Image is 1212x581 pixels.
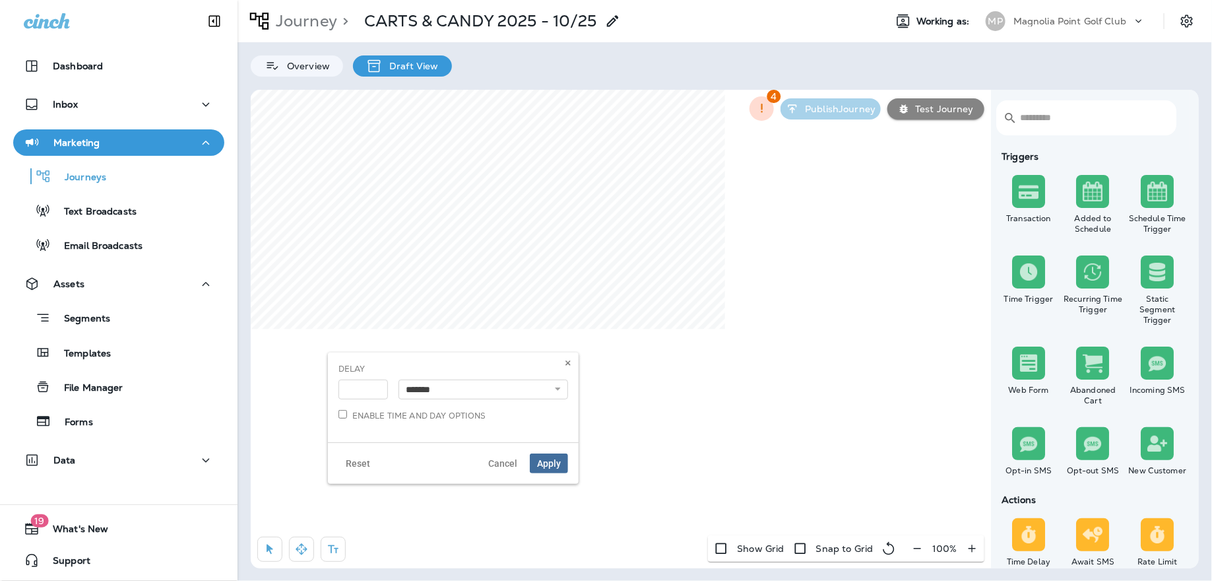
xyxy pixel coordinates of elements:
button: Dashboard [13,53,224,79]
button: Email Broadcasts [13,231,224,259]
p: Text Broadcasts [51,206,137,219]
button: Reset [338,454,377,473]
span: 4 [767,90,781,103]
p: Data [53,455,76,465]
div: Triggers [996,151,1190,162]
div: Added to Schedule [1064,213,1123,234]
button: Inbox [13,91,224,118]
p: CARTS & CANDY 2025 - 10/25 [364,11,597,31]
div: Actions [996,495,1190,505]
button: Templates [13,339,224,366]
button: File Manager [13,373,224,401]
p: Magnolia Point Golf Club [1013,16,1126,26]
button: Assets [13,271,224,297]
label: Delay [338,364,366,374]
button: Forms [13,407,224,435]
span: Reset [346,459,370,468]
p: Dashboard [53,61,103,71]
button: 19What's New [13,516,224,542]
input: Enable time and day options [338,410,347,419]
span: Cancel [488,459,517,468]
p: Marketing [53,137,100,148]
p: Draft View [383,61,438,71]
p: Test Journey [910,104,974,114]
div: Web Form [999,385,1058,395]
p: Journeys [51,172,106,184]
p: Inbox [53,99,78,110]
p: Show Grid [737,543,784,554]
p: Overview [280,61,330,71]
div: Static Segment Trigger [1128,294,1187,325]
button: Apply [530,454,568,473]
div: Opt-out SMS [1064,465,1123,476]
button: Cancel [481,454,525,473]
button: Settings [1175,9,1199,33]
p: Journey [271,11,337,31]
p: File Manager [51,382,123,395]
div: Opt-in SMS [999,465,1058,476]
p: Segments [51,313,110,326]
div: Schedule Time Trigger [1128,213,1187,234]
label: Enable time and day options [338,410,486,421]
div: Abandoned Cart [1064,385,1123,406]
button: Data [13,447,224,473]
span: Apply [537,459,561,468]
span: What's New [40,524,108,539]
p: > [337,11,348,31]
span: Support [40,555,90,571]
button: Marketing [13,129,224,156]
button: Segments [13,304,224,332]
div: Rate Limit [1128,557,1187,567]
div: Time Trigger [999,294,1058,304]
p: 100 % [932,543,957,554]
div: Transaction [999,213,1058,224]
div: New Customer [1128,465,1187,476]
div: Incoming SMS [1128,385,1187,395]
button: Journeys [13,162,224,190]
p: Forms [51,417,93,429]
p: Assets [53,279,84,289]
div: Await SMS Reply [1064,557,1123,578]
button: Collapse Sidebar [196,8,233,34]
span: Working as: [916,16,973,27]
div: MP [986,11,1005,31]
button: Support [13,547,224,574]
p: Snap to Grid [816,543,874,554]
p: Templates [51,348,111,360]
div: Time Delay [999,557,1058,567]
button: Test Journey [887,98,984,120]
button: Text Broadcasts [13,197,224,224]
span: 19 [30,514,48,528]
p: Email Broadcasts [51,240,143,253]
div: Recurring Time Trigger [1064,294,1123,315]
